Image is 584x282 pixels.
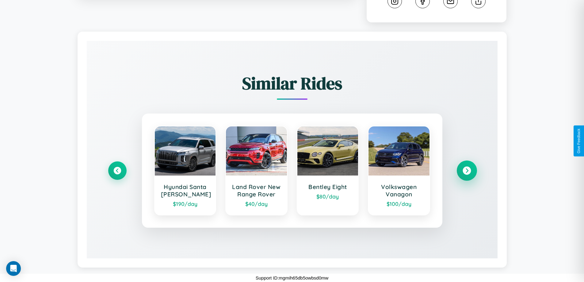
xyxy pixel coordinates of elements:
[303,183,352,191] h3: Bentley Eight
[256,274,329,282] p: Support ID: mgmih65db5owbsd0mw
[161,200,210,207] div: $ 190 /day
[108,71,476,95] h2: Similar Rides
[154,126,216,215] a: Hyundai Santa [PERSON_NAME]$190/day
[232,183,281,198] h3: Land Rover New Range Rover
[161,183,210,198] h3: Hyundai Santa [PERSON_NAME]
[225,126,288,215] a: Land Rover New Range Rover$40/day
[232,200,281,207] div: $ 40 /day
[375,200,423,207] div: $ 100 /day
[303,193,352,200] div: $ 80 /day
[6,261,21,276] div: Open Intercom Messenger
[368,126,430,215] a: Volkswagen Vanagon$100/day
[375,183,423,198] h3: Volkswagen Vanagon
[577,129,581,153] div: Give Feedback
[297,126,359,215] a: Bentley Eight$80/day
